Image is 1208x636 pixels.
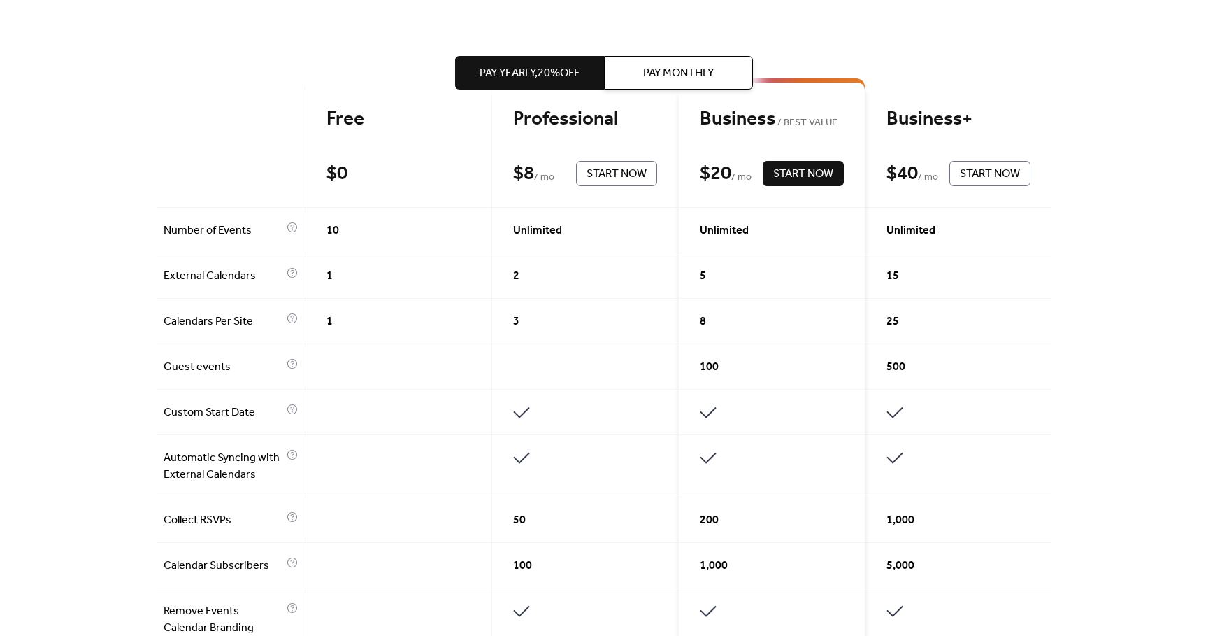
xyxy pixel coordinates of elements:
button: Pay Yearly,20%off [455,56,604,90]
span: 15 [886,268,899,285]
span: Calendars Per Site [164,313,283,330]
div: $ 8 [513,162,534,186]
div: $ 20 [700,162,731,186]
span: Pay Monthly [643,65,714,82]
div: Business+ [886,107,1030,132]
div: $ 40 [886,162,918,186]
span: Start Now [587,166,647,183]
button: Start Now [576,161,657,186]
span: Unlimited [700,222,749,239]
div: $ 0 [326,162,347,186]
span: Unlimited [886,222,935,239]
span: 25 [886,313,899,330]
span: 200 [700,512,719,529]
span: 2 [513,268,519,285]
span: 1 [326,313,333,330]
span: Calendar Subscribers [164,558,283,574]
span: External Calendars [164,268,283,285]
div: Free [326,107,470,132]
span: 10 [326,222,339,239]
span: 1,000 [700,558,728,574]
span: 1 [326,268,333,285]
span: BEST VALUE [775,115,837,132]
span: Pay Yearly, 20% off [480,65,580,82]
span: Guest events [164,359,283,376]
span: 8 [700,313,706,330]
span: 3 [513,313,519,330]
span: Number of Events [164,222,283,239]
span: Start Now [960,166,1020,183]
span: Collect RSVPs [164,512,283,529]
span: / mo [731,169,752,186]
span: Unlimited [513,222,562,239]
span: 1,000 [886,512,914,529]
span: Automatic Syncing with External Calendars [164,450,283,483]
span: 100 [700,359,719,376]
button: Pay Monthly [604,56,753,90]
span: Start Now [773,166,833,183]
button: Start Now [763,161,844,186]
span: 5,000 [886,558,914,574]
span: / mo [534,169,554,186]
span: 5 [700,268,706,285]
span: 500 [886,359,905,376]
span: 50 [513,512,526,529]
span: / mo [918,169,938,186]
div: Business [700,107,844,132]
button: Start Now [949,161,1030,186]
span: 100 [513,558,532,574]
span: Custom Start Date [164,404,283,421]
